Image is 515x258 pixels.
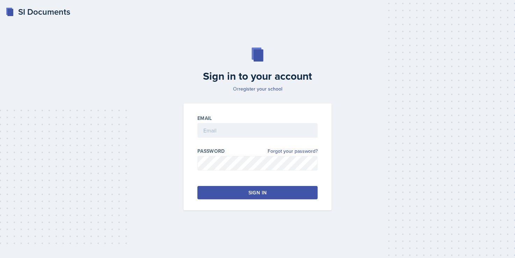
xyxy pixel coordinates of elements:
label: Email [197,115,212,122]
a: SI Documents [6,6,70,18]
a: register your school [239,85,282,92]
button: Sign in [197,186,318,199]
div: Sign in [248,189,267,196]
p: Or [179,85,336,92]
a: Forgot your password? [268,148,318,155]
label: Password [197,148,225,155]
h2: Sign in to your account [179,70,336,83]
input: Email [197,123,318,138]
